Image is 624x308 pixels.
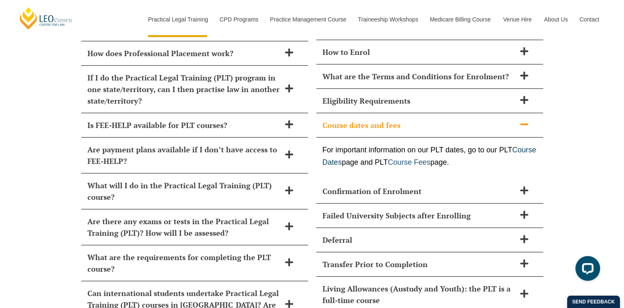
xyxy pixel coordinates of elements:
h2: What are the requirements for completing the PLT course? [87,251,280,275]
h2: Confirmation of Enrolment [323,185,516,197]
a: [PERSON_NAME] Centre for Law [19,7,73,30]
h2: Course dates and fees [323,119,516,131]
a: Course Fees [388,158,430,166]
a: Practical Legal Training [142,2,214,37]
h2: How does Professional Placement work? [87,47,280,59]
h2: Are payment plans available if I don’t have access to FEE-HELP? [87,144,280,167]
h2: Eligibility Requirements [323,95,516,107]
a: Traineeship Workshops [352,2,424,37]
p: For important information on our PLT dates, go to our PLT page and PLT page. [323,144,537,169]
iframe: LiveChat chat widget [569,253,603,287]
h2: Deferral [323,234,516,246]
h2: Failed University Subjects after Enrolling [323,210,516,221]
h2: What will I do in the Practical Legal Training (PLT) course? [87,180,280,203]
h2: Transfer Prior to Completion [323,258,516,270]
h2: Living Allowances (Austudy and Youth): the PLT is a full-time course [323,283,516,306]
a: CPD Programs [213,2,264,37]
h2: What are the Terms and Conditions for Enrolment? [323,71,516,82]
a: Venue Hire [497,2,538,37]
a: Practice Management Course [264,2,352,37]
a: Medicare Billing Course [424,2,497,37]
h2: If I do the Practical Legal Training (PLT) program in one state/territory, can I then practise la... [87,72,280,107]
h2: How to Enrol [323,46,516,58]
h2: Are there any exams or tests in the Practical Legal Training (PLT)? How will I be assessed? [87,216,280,239]
h2: Is FEE-HELP available for PLT courses? [87,119,280,131]
a: Contact [573,2,605,37]
a: About Us [538,2,573,37]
